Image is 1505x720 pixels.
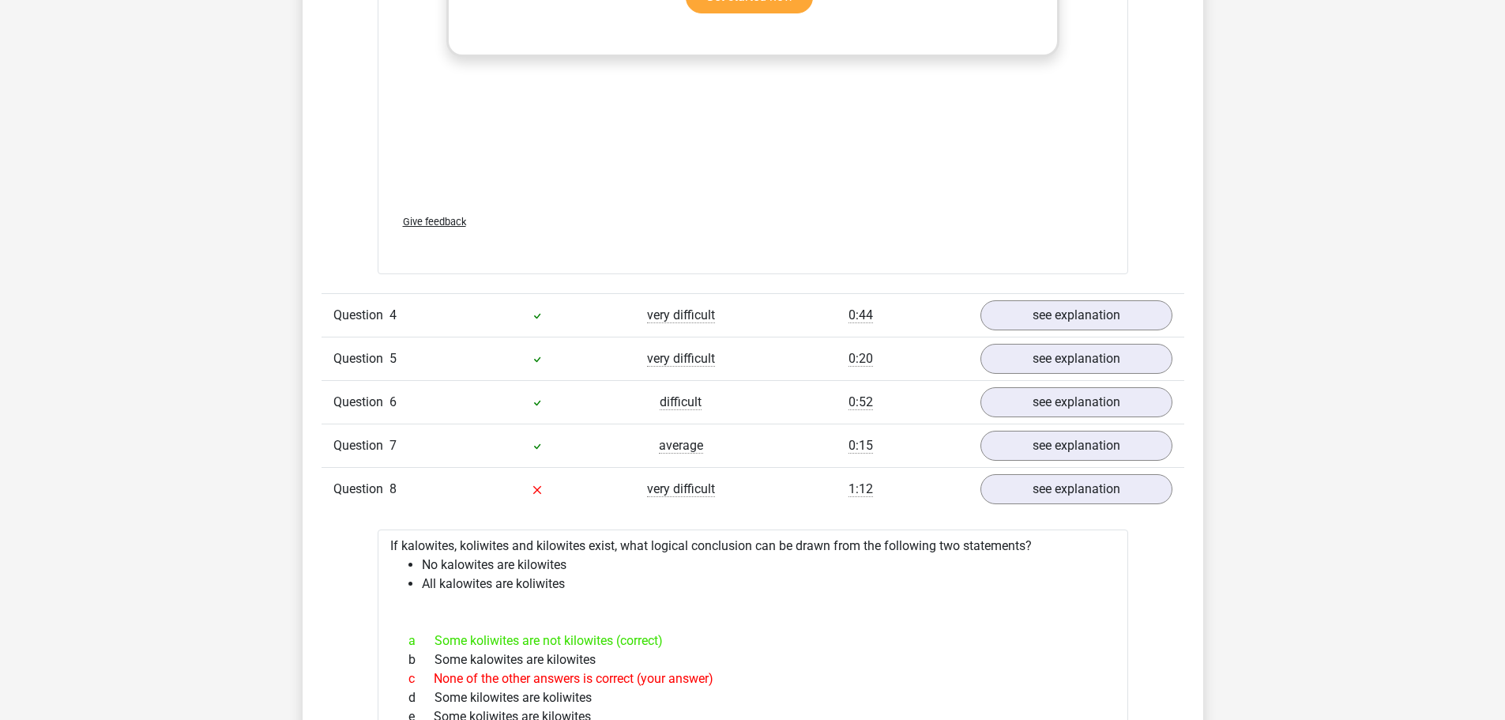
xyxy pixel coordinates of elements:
span: 8 [389,481,397,496]
span: 6 [389,394,397,409]
span: 0:15 [848,438,873,454]
span: 1:12 [848,481,873,497]
span: very difficult [647,307,715,323]
span: 0:20 [848,351,873,367]
div: Some kalowites are kilowites [397,650,1109,669]
a: see explanation [980,431,1172,461]
div: Some kilowites are koliwites [397,688,1109,707]
span: Give feedback [403,216,466,228]
div: Some koliwites are not kilowites (correct) [397,631,1109,650]
span: average [659,438,703,454]
span: 7 [389,438,397,453]
span: a [408,631,435,650]
span: Question [333,436,389,455]
span: 0:52 [848,394,873,410]
li: No kalowites are kilowites [422,556,1116,575]
li: All kalowites are koliwites [422,575,1116,594]
a: see explanation [980,387,1172,417]
span: difficult [660,394,702,410]
div: None of the other answers is correct (your answer) [397,669,1109,688]
span: Question [333,306,389,325]
a: see explanation [980,474,1172,504]
span: Question [333,480,389,499]
span: c [408,669,434,688]
span: 4 [389,307,397,322]
span: very difficult [647,481,715,497]
span: 5 [389,351,397,366]
a: see explanation [980,344,1172,374]
span: d [408,688,435,707]
span: Question [333,349,389,368]
span: 0:44 [848,307,873,323]
a: see explanation [980,300,1172,330]
span: b [408,650,435,669]
span: Question [333,393,389,412]
span: very difficult [647,351,715,367]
